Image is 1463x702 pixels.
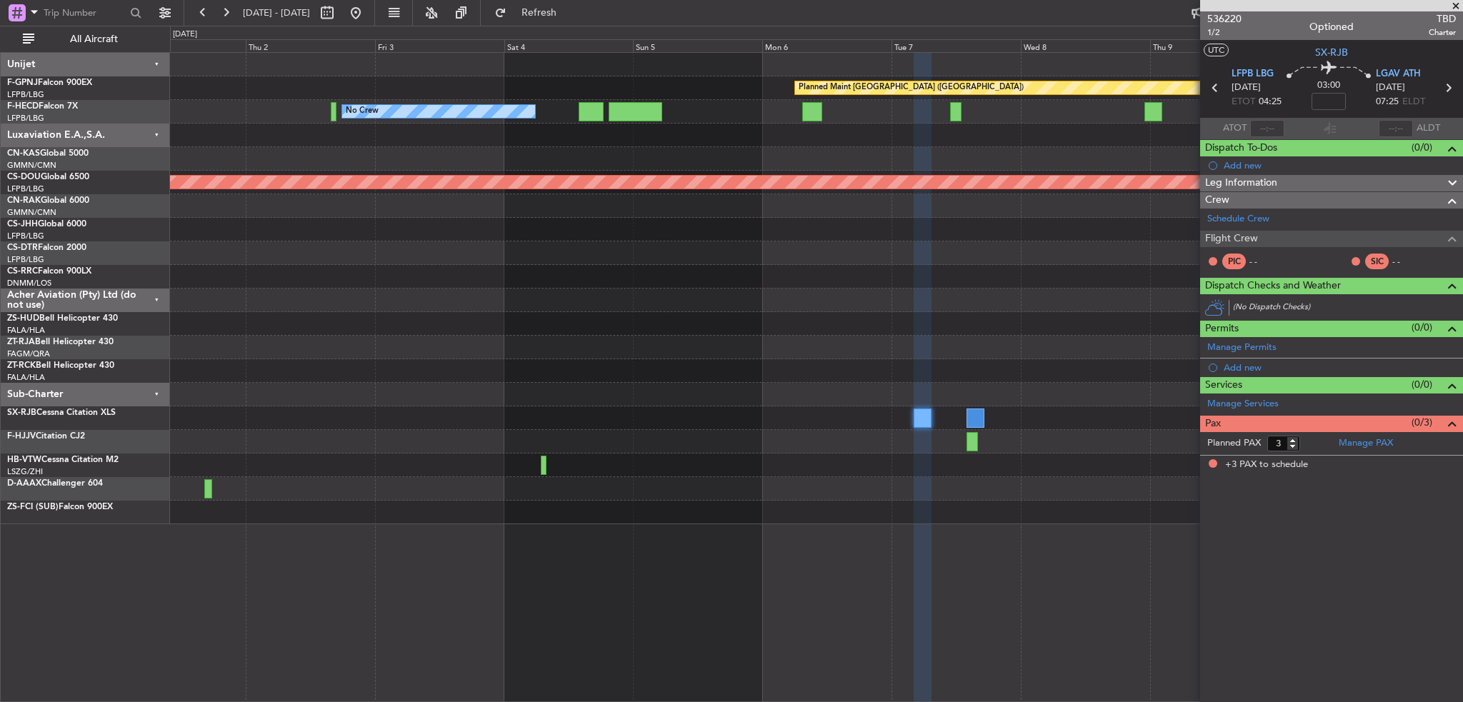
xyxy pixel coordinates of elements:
[16,28,155,51] button: All Aircraft
[1249,255,1282,268] div: - -
[1225,458,1308,472] span: +3 PAX to schedule
[7,432,85,441] a: F-HJJVCitation CJ2
[1315,45,1348,60] span: SX-RJB
[1205,140,1277,156] span: Dispatch To-Dos
[1205,278,1341,294] span: Dispatch Checks and Weather
[7,79,38,87] span: F-GPNJ
[7,160,56,171] a: GMMN/CMN
[7,244,86,252] a: CS-DTRFalcon 2000
[346,101,379,122] div: No Crew
[509,8,569,18] span: Refresh
[7,184,44,194] a: LFPB/LBG
[7,196,89,205] a: CN-RAKGlobal 6000
[7,254,44,265] a: LFPB/LBG
[1412,320,1432,335] span: (0/0)
[1309,19,1354,34] div: Optioned
[7,220,86,229] a: CS-JHHGlobal 6000
[243,6,310,19] span: [DATE] - [DATE]
[7,149,40,158] span: CN-KAS
[7,314,39,323] span: ZS-HUD
[7,408,36,417] span: SX-RJB
[44,2,126,24] input: Trip Number
[7,220,38,229] span: CS-JHH
[1204,44,1229,56] button: UTC
[1412,415,1432,430] span: (0/3)
[1429,11,1456,26] span: TBD
[37,34,151,44] span: All Aircraft
[7,338,35,346] span: ZT-RJA
[7,89,44,100] a: LFPB/LBG
[7,479,41,488] span: D-AAAX
[1376,95,1399,109] span: 07:25
[7,267,91,276] a: CS-RRCFalcon 900LX
[375,39,504,52] div: Fri 3
[7,466,43,477] a: LSZG/ZHI
[1205,175,1277,191] span: Leg Information
[633,39,762,52] div: Sun 5
[1207,436,1261,451] label: Planned PAX
[1224,361,1456,373] div: Add new
[1150,39,1279,52] div: Thu 9
[7,503,59,511] span: ZS-FCI (SUB)
[1376,67,1421,81] span: LGAV ATH
[7,325,45,336] a: FALA/HLA
[1205,377,1242,393] span: Services
[504,39,634,52] div: Sat 4
[1412,377,1432,392] span: (0/0)
[7,231,44,241] a: LFPB/LBG
[892,39,1021,52] div: Tue 7
[1259,95,1282,109] span: 04:25
[1339,436,1393,451] a: Manage PAX
[7,372,45,383] a: FALA/HLA
[7,432,36,441] span: F-HJJV
[1224,159,1456,171] div: Add new
[7,244,38,252] span: CS-DTR
[7,102,39,111] span: F-HECD
[1205,231,1258,247] span: Flight Crew
[173,29,197,41] div: [DATE]
[1402,95,1425,109] span: ELDT
[7,456,119,464] a: HB-VTWCessna Citation M2
[116,39,246,52] div: Wed 1
[1205,192,1229,209] span: Crew
[1207,397,1279,411] a: Manage Services
[7,196,41,205] span: CN-RAK
[7,102,78,111] a: F-HECDFalcon 7X
[1365,254,1389,269] div: SIC
[762,39,892,52] div: Mon 6
[7,456,41,464] span: HB-VTW
[1205,321,1239,337] span: Permits
[7,173,41,181] span: CS-DOU
[1317,79,1340,93] span: 03:00
[7,278,51,289] a: DNMM/LOS
[1222,254,1246,269] div: PIC
[7,173,89,181] a: CS-DOUGlobal 6500
[488,1,574,24] button: Refresh
[799,77,1024,99] div: Planned Maint [GEOGRAPHIC_DATA] ([GEOGRAPHIC_DATA])
[1232,67,1274,81] span: LFPB LBG
[7,113,44,124] a: LFPB/LBG
[7,207,56,218] a: GMMN/CMN
[1412,140,1432,155] span: (0/0)
[7,503,113,511] a: ZS-FCI (SUB)Falcon 900EX
[7,408,116,417] a: SX-RJBCessna Citation XLS
[246,39,375,52] div: Thu 2
[1207,212,1269,226] a: Schedule Crew
[7,267,38,276] span: CS-RRC
[1376,81,1405,95] span: [DATE]
[1205,416,1221,432] span: Pax
[7,149,89,158] a: CN-KASGlobal 5000
[1207,26,1242,39] span: 1/2
[1233,301,1463,316] div: (No Dispatch Checks)
[1429,26,1456,39] span: Charter
[7,479,103,488] a: D-AAAXChallenger 604
[7,338,114,346] a: ZT-RJABell Helicopter 430
[7,314,118,323] a: ZS-HUDBell Helicopter 430
[1232,95,1255,109] span: ETOT
[1232,81,1261,95] span: [DATE]
[7,361,36,370] span: ZT-RCK
[1207,341,1277,355] a: Manage Permits
[7,79,92,87] a: F-GPNJFalcon 900EX
[7,349,50,359] a: FAGM/QRA
[7,361,114,370] a: ZT-RCKBell Helicopter 430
